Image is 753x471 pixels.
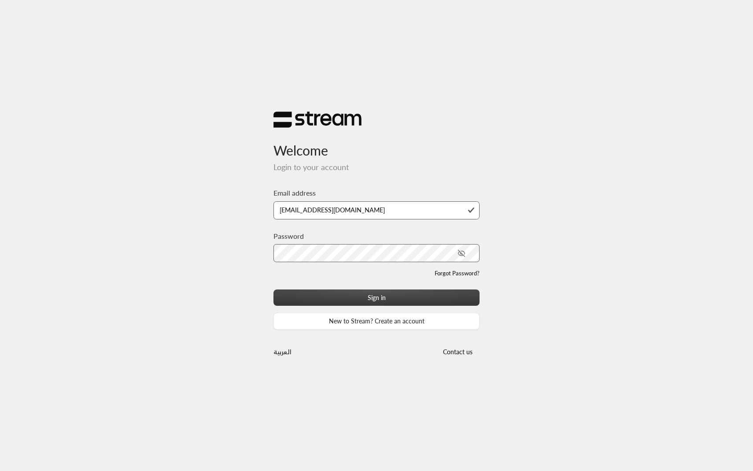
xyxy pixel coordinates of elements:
input: Type your email here [273,201,480,219]
a: Contact us [436,348,480,356]
h3: Welcome [273,128,480,159]
h5: Login to your account [273,163,480,172]
img: Stream Logo [273,111,362,128]
button: Contact us [436,344,480,360]
a: Forgot Password? [435,269,480,278]
button: toggle password visibility [454,246,469,261]
label: Password [273,231,304,241]
a: العربية [273,344,292,360]
a: New to Stream? Create an account [273,313,480,329]
button: Sign in [273,289,480,306]
label: Email address [273,188,316,198]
